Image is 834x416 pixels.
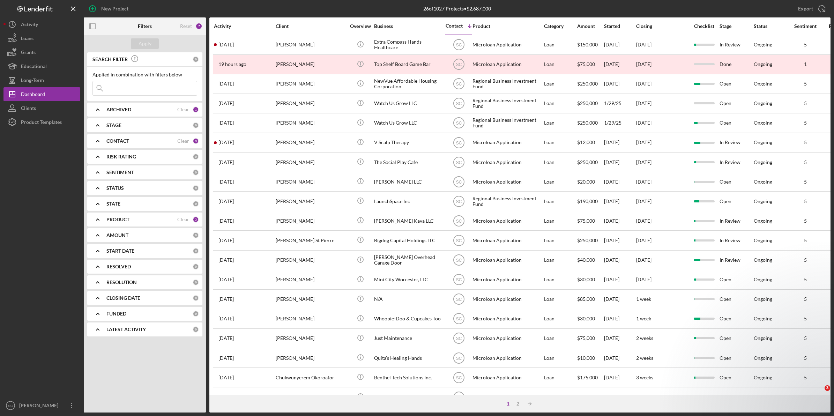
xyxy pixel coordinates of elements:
a: Product Templates [3,115,80,129]
button: Educational [3,59,80,73]
div: [DATE] [604,329,635,348]
text: SC [456,375,462,380]
div: Bigdog Capital Holdings LLC [374,231,444,250]
div: [PERSON_NAME] [276,329,345,348]
div: Open [720,75,753,93]
time: 2025-08-04 20:23 [218,335,234,341]
button: Dashboard [3,87,80,101]
div: Loan [544,133,576,152]
time: 2025-06-26 20:09 [218,277,234,282]
div: Ongoing [754,42,772,47]
a: Long-Term [3,73,80,87]
div: 3 [193,138,199,144]
text: SC [456,297,462,302]
div: 5 [788,277,823,282]
time: 2025-05-06 18:16 [218,159,234,165]
div: Loans [21,31,33,47]
div: Done [720,55,753,74]
text: SC [456,258,462,263]
div: Loan [544,114,576,132]
div: Top Shelf Board Game Bar [374,55,444,74]
button: Clients [3,101,80,115]
div: [DATE] [604,310,635,328]
div: V Scalp Therapy [374,133,444,152]
div: Closing [636,23,688,29]
div: [DATE] [604,192,635,210]
div: Ongoing [754,199,772,204]
div: Clear [177,138,189,144]
b: CLOSING DATE [106,295,140,301]
time: 2025-06-18 09:29 [218,257,234,263]
div: Loan [544,192,576,210]
div: Checklist [689,23,719,29]
b: CONTACT [106,138,129,144]
div: 0 [193,248,199,254]
div: $250,000 [577,75,603,93]
div: Contact [446,23,463,29]
div: Ongoing [754,120,772,126]
div: 0 [193,169,199,176]
div: $10,000 [577,349,603,367]
div: [DATE] [604,55,635,74]
time: 2025-07-09 16:57 [218,296,234,302]
div: 5 [788,218,823,224]
div: Sentiment [788,23,823,29]
div: Microloan Application [472,55,542,74]
div: Extra Compass Hands Healthcare [374,36,444,54]
div: Ongoing [754,238,772,243]
div: Loan [544,172,576,191]
div: Regional Business Investment Fund [472,94,542,113]
div: [DATE] [604,172,635,191]
div: [DATE] [604,153,635,171]
text: SC [456,238,462,243]
text: SC [456,62,462,67]
div: 5 [788,257,823,263]
div: Reset [180,23,192,29]
div: Clear [177,107,189,112]
div: Microloan Application [472,270,542,289]
text: SC [456,218,462,223]
time: 3 weeks [636,374,653,380]
time: 1 week [636,315,651,321]
text: SC [456,160,462,165]
div: $30,000 [577,270,603,289]
div: Loan [544,310,576,328]
div: [PERSON_NAME] [276,153,345,171]
iframe: Intercom live chat [810,385,827,402]
div: Microloan Application [472,172,542,191]
div: 5 [788,42,823,47]
div: Loan [544,251,576,269]
div: Regional Business Investment Fund [472,75,542,93]
div: $250,000 [577,153,603,171]
div: LaunchSpace Inc [374,192,444,210]
time: 2 weeks [636,335,653,341]
div: 0 [193,279,199,285]
div: 0 [193,263,199,270]
div: In Review [720,251,753,269]
div: $190,000 [577,192,603,210]
time: [DATE] [636,237,651,243]
div: Started [604,23,635,29]
div: 0 [193,295,199,301]
div: 0 [193,326,199,333]
div: The Social Play Cafe [374,153,444,171]
time: [DATE] [636,61,651,67]
div: Clear [177,217,189,222]
div: Quita’s Healing Hands [374,349,444,367]
b: LATEST ACTIVITY [106,327,146,332]
div: Open [720,94,753,113]
div: Open [720,290,753,309]
div: Dashboard [21,87,45,103]
time: 2025-02-18 14:28 [218,120,234,126]
div: Product Templates [21,115,62,131]
div: [DATE] [604,231,635,250]
time: [DATE] [636,198,651,204]
div: 0 [193,232,199,238]
div: In Review [720,153,753,171]
div: [PERSON_NAME] St Pierre [276,231,345,250]
div: [PERSON_NAME] [276,75,345,93]
time: 2025-01-29 21:41 [218,101,234,106]
div: 5 [788,81,823,87]
div: Loan [544,75,576,93]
